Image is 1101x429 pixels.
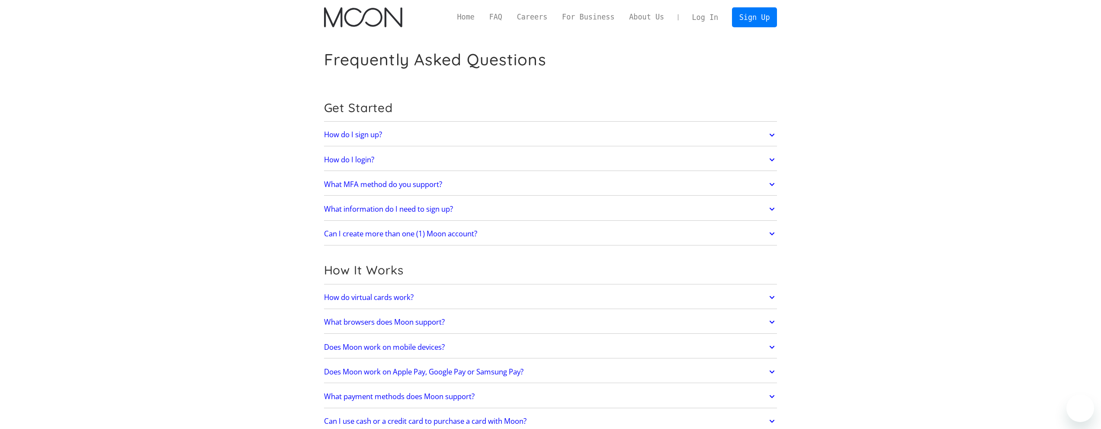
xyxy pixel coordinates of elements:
a: Can I create more than one (1) Moon account? [324,225,777,243]
a: How do I sign up? [324,126,777,144]
a: Careers [510,12,555,23]
h2: Can I create more than one (1) Moon account? [324,229,477,238]
img: Moon Logo [324,7,402,27]
a: Sign Up [732,7,777,27]
h2: What information do I need to sign up? [324,205,453,213]
a: How do virtual cards work? [324,288,777,306]
a: Home [450,12,482,23]
iframe: Button to launch messaging window [1066,394,1094,422]
a: For Business [555,12,622,23]
a: Does Moon work on mobile devices? [324,338,777,356]
a: Does Moon work on Apple Pay, Google Pay or Samsung Pay? [324,363,777,381]
a: FAQ [482,12,510,23]
a: About Us [622,12,671,23]
h2: How do virtual cards work? [324,293,414,302]
a: home [324,7,402,27]
h2: Does Moon work on Apple Pay, Google Pay or Samsung Pay? [324,368,523,376]
h2: How do I sign up? [324,130,382,139]
h2: Does Moon work on mobile devices? [324,343,445,352]
h2: How It Works [324,263,777,277]
a: How do I login? [324,151,777,169]
h2: What payment methods does Moon support? [324,392,475,401]
h2: What browsers does Moon support? [324,318,445,326]
a: What browsers does Moon support? [324,313,777,331]
h2: Get Started [324,100,777,115]
h2: Can I use cash or a credit card to purchase a card with Moon? [324,417,526,426]
h2: What MFA method do you support? [324,180,442,189]
h1: Frequently Asked Questions [324,50,546,69]
a: What information do I need to sign up? [324,200,777,218]
a: What payment methods does Moon support? [324,387,777,406]
a: What MFA method do you support? [324,175,777,194]
h2: How do I login? [324,155,374,164]
a: Log In [685,8,725,27]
